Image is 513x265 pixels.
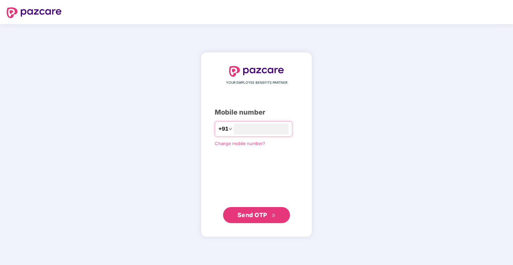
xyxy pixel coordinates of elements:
div: Mobile number [215,107,298,118]
span: Send OTP [237,211,267,218]
a: Change mobile number? [215,141,265,146]
span: down [228,127,232,131]
img: logo [7,7,62,18]
span: YOUR EMPLOYEE BENEFITS PARTNER [226,80,287,85]
button: Send OTPdouble-right [223,207,290,223]
span: double-right [272,213,276,218]
span: +91 [218,125,228,133]
img: logo [229,66,284,77]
